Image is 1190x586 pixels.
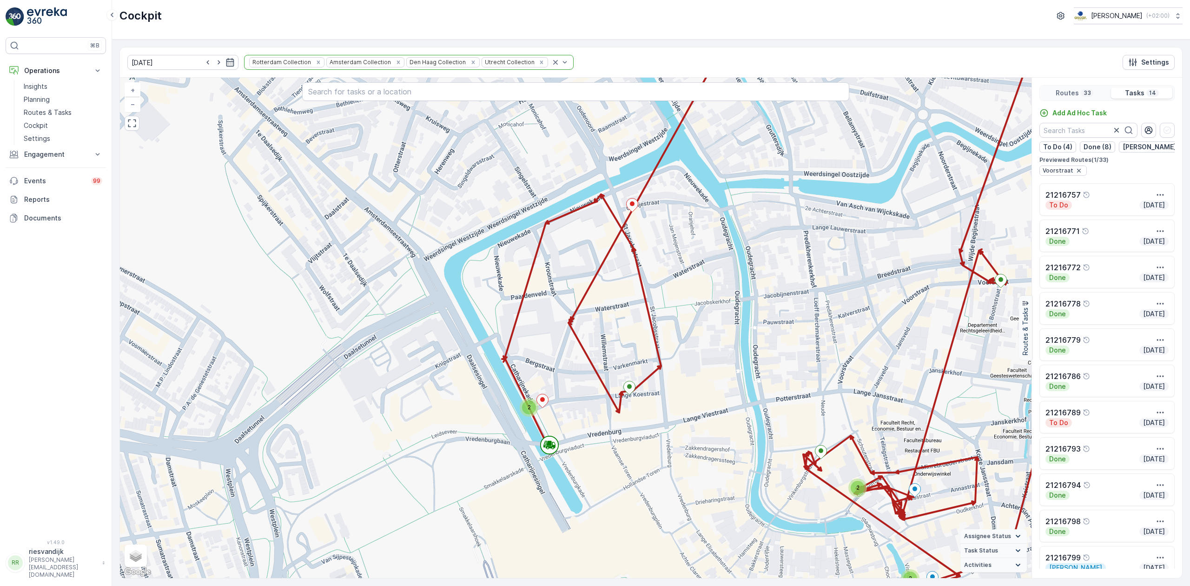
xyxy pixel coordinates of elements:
p: [DATE] [1142,382,1166,391]
p: [DATE] [1142,563,1166,573]
summary: Assignee Status [960,529,1027,544]
a: Zoom In [126,83,139,97]
div: 2 [520,398,538,417]
p: 21216786 [1045,371,1081,382]
p: Cockpit [119,8,162,23]
div: Utrecht Collection [482,58,536,67]
a: Add Ad Hoc Task [1039,108,1107,118]
p: Reports [24,195,102,204]
button: Engagement [6,145,106,164]
button: To Do (4) [1039,141,1076,153]
span: 2 [856,484,859,491]
span: Voorstraat [1043,167,1073,174]
p: ( +02:00 ) [1146,12,1170,20]
div: Help Tooltip Icon [1083,264,1090,271]
button: RRriesvandijk[PERSON_NAME][EMAIL_ADDRESS][DOMAIN_NAME] [6,547,106,579]
span: v 1.49.0 [6,539,106,545]
p: Done [1048,491,1067,500]
p: [DATE] [1142,237,1166,246]
a: Documents [6,209,106,227]
p: Done [1048,309,1067,319]
a: Layers [126,546,146,566]
p: Documents [24,213,102,223]
a: Routes & Tasks [20,106,106,119]
p: [PERSON_NAME][EMAIL_ADDRESS][DOMAIN_NAME] [29,556,98,579]
img: basis-logo_rgb2x.png [1074,11,1087,21]
p: ⌘B [90,42,99,49]
input: Search for tasks or a location [302,82,849,101]
div: Help Tooltip Icon [1083,409,1090,416]
p: Planning [24,95,50,104]
p: [DATE] [1142,309,1166,319]
input: dd/mm/yyyy [127,55,238,70]
a: Settings [20,132,106,145]
p: 21216794 [1045,479,1081,491]
p: [PERSON_NAME] [1048,563,1103,573]
p: Routes & Tasks [24,108,72,117]
div: Help Tooltip Icon [1083,518,1090,525]
a: Reports [6,190,106,209]
p: 21216779 [1045,334,1081,346]
p: [DATE] [1142,491,1166,500]
p: Cockpit [24,121,48,130]
p: Insights [24,82,47,91]
p: Settings [1141,58,1169,67]
a: Events99 [6,172,106,190]
p: [DATE] [1142,454,1166,464]
span: + [131,86,135,94]
p: Operations [24,66,87,75]
div: Help Tooltip Icon [1083,481,1091,489]
p: Done [1048,346,1067,355]
p: Settings [24,134,50,143]
div: Remove Rotterdam Collection [313,59,324,66]
p: [PERSON_NAME] [1091,11,1143,20]
span: − [131,100,135,108]
p: 33 [1083,89,1092,97]
p: [PERSON_NAME] (2) [1123,142,1186,152]
div: Help Tooltip Icon [1082,227,1089,235]
input: Search Tasks [1039,123,1137,138]
div: Den Haag Collection [407,58,467,67]
div: Help Tooltip Icon [1083,191,1090,199]
p: 21216772 [1045,262,1081,273]
button: [PERSON_NAME] (2) [1119,141,1190,153]
span: Activities [964,561,992,569]
span: Assignee Status [964,533,1011,540]
a: Insights [20,80,106,93]
p: 21216771 [1045,226,1080,237]
p: Routes [1056,88,1079,98]
p: riesvandijk [29,547,98,556]
p: Done [1048,382,1067,391]
div: Amsterdam Collection [327,58,392,67]
p: 21216789 [1045,407,1081,418]
a: Planning [20,93,106,106]
button: Operations [6,61,106,80]
p: To Do (4) [1043,142,1072,152]
p: Tasks [1125,88,1144,98]
img: logo [6,7,24,26]
button: [PERSON_NAME](+02:00) [1074,7,1183,24]
p: Previewed Routes ( 1 / 33 ) [1039,156,1175,164]
div: Help Tooltip Icon [1083,554,1090,561]
p: Routes & Tasks [1021,308,1030,356]
div: Remove Amsterdam Collection [393,59,403,66]
p: [DATE] [1142,346,1166,355]
div: Rotterdam Collection [250,58,312,67]
p: 21216799 [1045,552,1081,563]
img: logo_light-DOdMpM7g.png [27,7,67,26]
a: Zoom Out [126,97,139,111]
p: Add Ad Hoc Task [1052,108,1107,118]
a: Open this area in Google Maps (opens a new window) [122,566,153,578]
div: Remove Den Haag Collection [468,59,478,66]
span: 2 [528,404,531,411]
p: 14 [1148,89,1157,97]
summary: Activities [960,558,1027,573]
p: To Do [1048,418,1069,427]
p: 99 [93,177,100,185]
p: Done [1048,527,1067,536]
span: 2 [909,575,912,582]
p: [DATE] [1142,200,1166,210]
p: 21216793 [1045,443,1081,454]
div: Help Tooltip Icon [1083,445,1090,453]
div: Remove Utrecht Collection [536,59,547,66]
